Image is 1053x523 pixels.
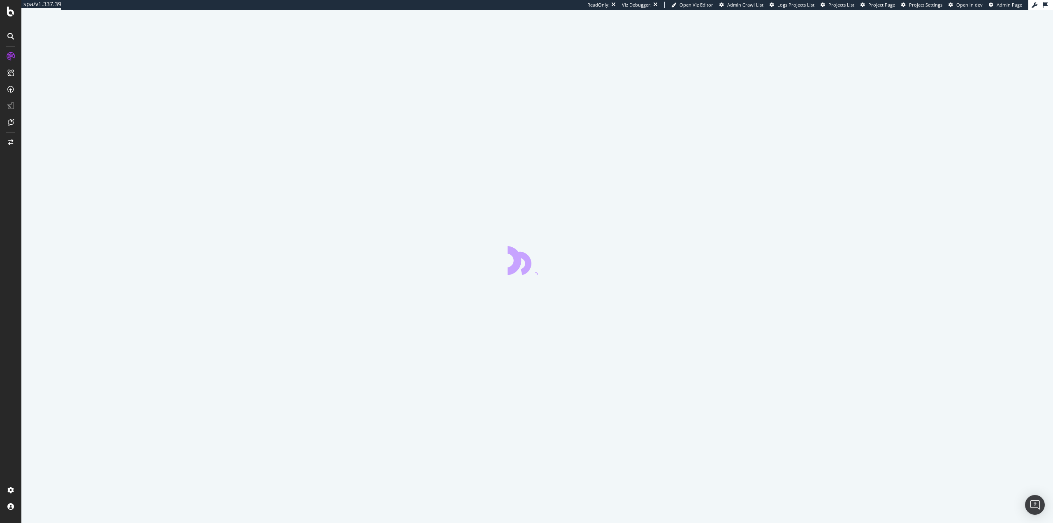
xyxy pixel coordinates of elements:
div: animation [508,245,567,275]
span: Open Viz Editor [680,2,713,8]
a: Logs Projects List [770,2,814,8]
span: Admin Crawl List [727,2,763,8]
a: Projects List [821,2,854,8]
a: Admin Crawl List [719,2,763,8]
span: Admin Page [997,2,1022,8]
div: ReadOnly: [587,2,610,8]
span: Project Page [868,2,895,8]
span: Projects List [828,2,854,8]
a: Admin Page [989,2,1022,8]
a: Open Viz Editor [671,2,713,8]
span: Logs Projects List [777,2,814,8]
a: Project Settings [901,2,942,8]
a: Project Page [860,2,895,8]
span: Open in dev [956,2,983,8]
span: Project Settings [909,2,942,8]
a: Open in dev [949,2,983,8]
div: Open Intercom Messenger [1025,495,1045,515]
div: Viz Debugger: [622,2,652,8]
